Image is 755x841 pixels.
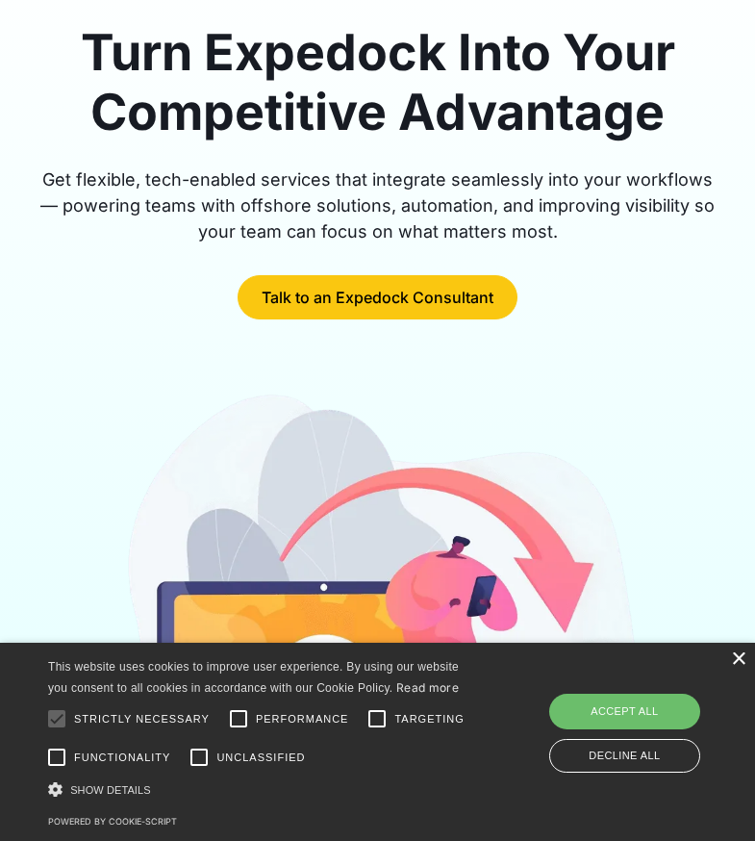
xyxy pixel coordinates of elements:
[74,750,170,766] span: Functionality
[549,694,700,728] div: Accept all
[238,275,517,319] a: Talk to an Expedock Consultant
[38,23,717,143] h1: Turn Expedock Into Your Competitive Advantage
[74,711,210,727] span: Strictly necessary
[549,739,700,773] div: Decline all
[731,652,745,667] div: Close
[38,166,717,244] div: Get flexible, tech-enabled services that integrate seamlessly into your workflows — powering team...
[48,816,177,827] a: Powered by cookie-script
[48,660,459,696] span: This website uses cookies to improve user experience. By using our website you consent to all coo...
[256,711,349,727] span: Performance
[659,749,755,841] iframe: Chat Widget
[48,779,476,800] div: Show details
[394,711,464,727] span: Targeting
[216,750,305,766] span: Unclassified
[70,784,151,796] span: Show details
[396,680,459,695] a: Read more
